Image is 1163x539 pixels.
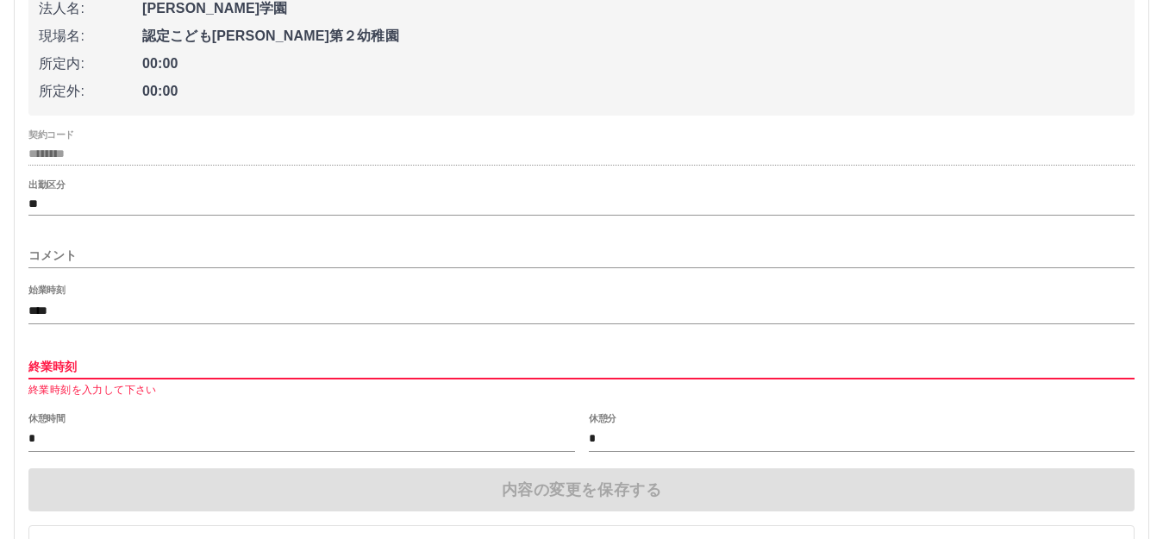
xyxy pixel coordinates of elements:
p: 終業時刻を入力して下さい [28,382,1135,399]
label: 出勤区分 [28,179,65,191]
label: 契約コード [28,128,74,141]
span: 現場名: [39,26,142,47]
span: 所定外: [39,81,142,102]
span: 00:00 [142,81,1124,102]
label: 休憩分 [589,411,616,424]
label: 休憩時間 [28,411,65,424]
label: 始業時刻 [28,284,65,297]
span: 認定こども[PERSON_NAME]第２幼稚園 [142,26,1124,47]
span: 所定内: [39,53,142,74]
span: 00:00 [142,53,1124,74]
